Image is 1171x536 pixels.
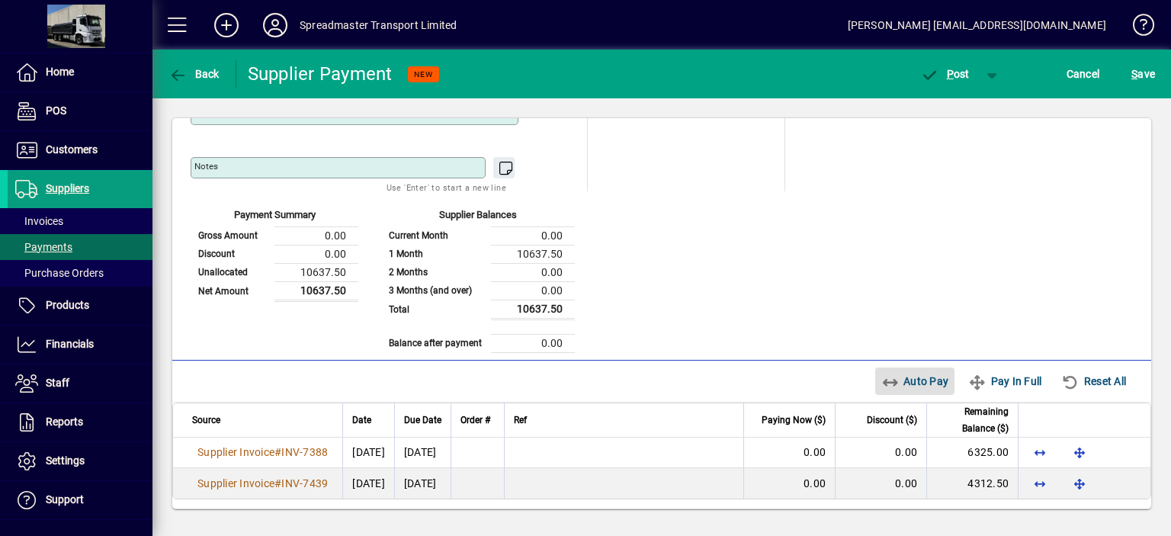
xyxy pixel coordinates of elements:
span: [DATE] [352,446,385,458]
td: 3 Months (and over) [381,281,491,300]
button: Add [202,11,251,39]
span: Invoices [15,215,63,227]
span: Home [46,66,74,78]
span: ost [920,68,970,80]
app-page-header-button: Back [152,60,236,88]
span: 0.00 [804,446,826,458]
td: Gross Amount [191,226,274,245]
button: Save [1128,60,1159,88]
a: Products [8,287,152,325]
span: 0.00 [895,477,917,489]
span: Support [46,493,84,506]
a: Support [8,481,152,519]
span: Purchase Orders [15,267,104,279]
span: Products [46,299,89,311]
td: 0.00 [491,281,575,300]
span: Source [192,412,220,428]
span: Staff [46,377,69,389]
app-page-summary-card: Payment Summary [191,191,358,302]
div: Payment Summary [191,207,358,226]
mat-label: Notes [194,161,218,172]
div: Supplier Payment [248,62,393,86]
span: S [1131,68,1137,80]
td: Discount [191,245,274,263]
span: Paying Now ($) [762,412,826,428]
span: Order # [460,412,490,428]
button: Auto Pay [875,367,955,395]
span: [DATE] [352,477,385,489]
div: [PERSON_NAME] [EMAIL_ADDRESS][DOMAIN_NAME] [848,13,1106,37]
span: Ref [514,412,527,428]
a: Supplier Invoice#INV-7388 [192,444,333,461]
td: 10637.50 [491,245,575,263]
button: Back [165,60,223,88]
span: 0.00 [804,477,826,489]
span: Payments [15,241,72,253]
span: Supplier Invoice [197,477,274,489]
td: 0.00 [491,226,575,245]
a: Reports [8,403,152,441]
div: Spreadmaster Transport Limited [300,13,457,37]
td: Net Amount [191,281,274,300]
a: Knowledge Base [1121,3,1152,53]
span: Financials [46,338,94,350]
span: 0.00 [895,446,917,458]
td: [DATE] [394,438,451,468]
td: 0.00 [491,263,575,281]
span: # [274,446,281,458]
a: Financials [8,326,152,364]
mat-hint: Use 'Enter' to start a new line [387,178,506,196]
a: Payments [8,234,152,260]
span: Discount ($) [867,412,917,428]
a: Staff [8,364,152,403]
span: Pay In Full [968,369,1041,393]
span: INV-7388 [281,446,328,458]
td: [DATE] [394,468,451,499]
a: Supplier Invoice#INV-7439 [192,475,333,492]
a: Purchase Orders [8,260,152,286]
span: POS [46,104,66,117]
span: Due Date [404,412,441,428]
span: NEW [414,69,433,79]
a: Home [8,53,152,91]
button: Post [913,60,977,88]
span: Back [168,68,220,80]
td: Balance after payment [381,334,491,352]
span: Date [352,412,371,428]
span: Reset All [1061,369,1126,393]
span: Suppliers [46,182,89,194]
span: Cancel [1067,62,1100,86]
a: Customers [8,131,152,169]
td: Current Month [381,226,491,245]
span: Reports [46,416,83,428]
td: 2 Months [381,263,491,281]
span: INV-7439 [281,477,328,489]
td: 0.00 [274,226,358,245]
a: Settings [8,442,152,480]
td: Unallocated [191,263,274,281]
div: Supplier Balances [381,207,575,226]
span: Supplier Invoice [197,446,274,458]
span: # [274,477,281,489]
a: Invoices [8,208,152,234]
span: Auto Pay [881,369,949,393]
button: Cancel [1063,60,1104,88]
td: 10637.50 [491,300,575,319]
td: 10637.50 [274,263,358,281]
td: 0.00 [491,334,575,352]
span: Settings [46,454,85,467]
button: Reset All [1055,367,1132,395]
span: Customers [46,143,98,156]
span: ave [1131,62,1155,86]
td: 10637.50 [274,281,358,300]
span: 6325.00 [967,446,1009,458]
app-page-summary-card: Supplier Balances [381,191,575,353]
td: 1 Month [381,245,491,263]
span: P [947,68,954,80]
td: Total [381,300,491,319]
span: 4312.50 [967,477,1009,489]
a: POS [8,92,152,130]
span: Remaining Balance ($) [936,403,1009,437]
button: Pay In Full [962,367,1047,395]
td: 0.00 [274,245,358,263]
